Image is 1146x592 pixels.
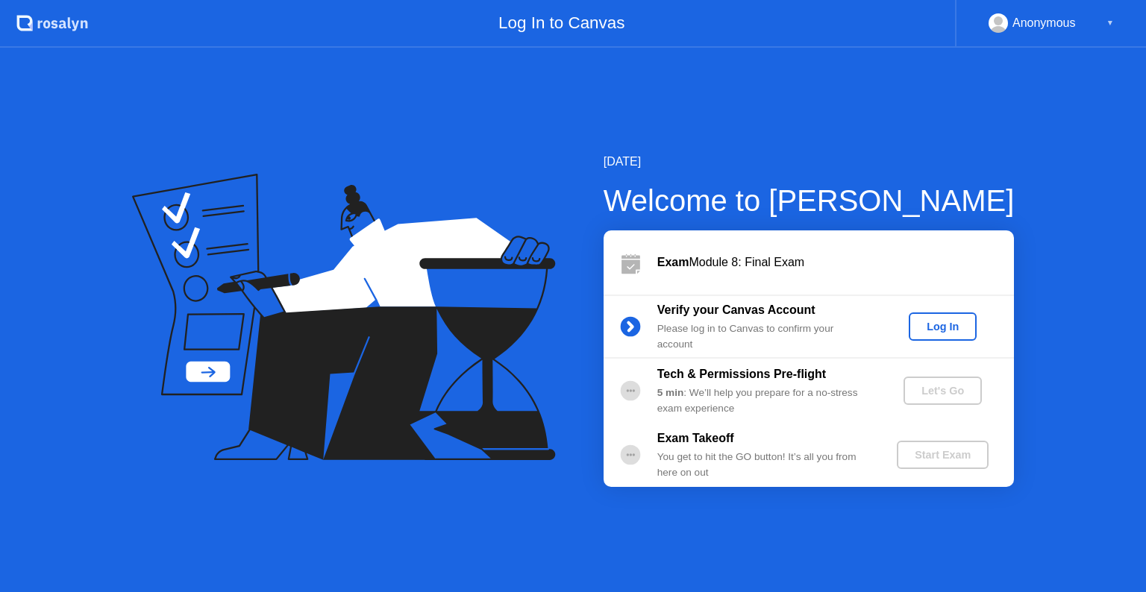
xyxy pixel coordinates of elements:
div: ▼ [1106,13,1114,33]
div: Module 8: Final Exam [657,254,1014,271]
div: : We’ll help you prepare for a no-stress exam experience [657,385,872,416]
div: Welcome to [PERSON_NAME] [604,178,1015,223]
div: Anonymous [1012,13,1076,33]
b: 5 min [657,387,684,398]
b: Exam [657,256,689,268]
button: Log In [909,312,977,341]
div: Log In [915,321,971,333]
div: Let's Go [909,385,976,397]
b: Verify your Canvas Account [657,303,815,316]
button: Start Exam [897,441,989,469]
div: [DATE] [604,153,1015,171]
div: Please log in to Canvas to confirm your account [657,321,872,352]
div: Start Exam [903,449,983,461]
b: Exam Takeoff [657,432,734,444]
button: Let's Go [904,377,982,405]
b: Tech & Permissions Pre-flight [657,368,826,380]
div: You get to hit the GO button! It’s all you from here on out [657,450,872,480]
